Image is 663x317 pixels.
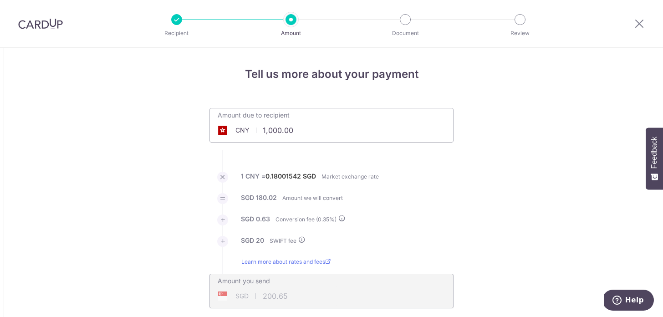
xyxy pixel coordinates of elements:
[241,215,254,224] label: SGD
[646,128,663,189] button: Feedback - Show survey
[650,137,658,169] span: Feedback
[218,111,290,120] label: Amount due to recipient
[303,172,316,181] label: SGD
[372,29,439,38] p: Document
[282,194,343,203] label: Amount we will convert
[257,29,325,38] p: Amount
[604,290,654,312] iframe: Opens a widget where you can find more information
[241,193,254,202] label: SGD
[209,66,454,82] h4: Tell us more about your payment
[256,193,277,202] label: 180.02
[256,236,264,245] label: 20
[218,276,270,286] label: Amount you send
[275,215,346,224] label: Conversion fee ( %)
[486,29,554,38] p: Review
[321,172,379,181] label: Market exchange rate
[241,236,254,245] label: SGD
[256,215,270,224] label: 0.63
[235,126,250,135] span: CNY
[270,236,306,245] label: SWIFT fee
[143,29,210,38] p: Recipient
[235,291,249,301] span: SGD
[265,172,301,181] label: 0.18001542
[241,172,316,186] label: 1 CNY =
[241,257,331,274] a: Learn more about rates and fees
[318,216,329,223] span: 0.35
[18,18,63,29] img: CardUp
